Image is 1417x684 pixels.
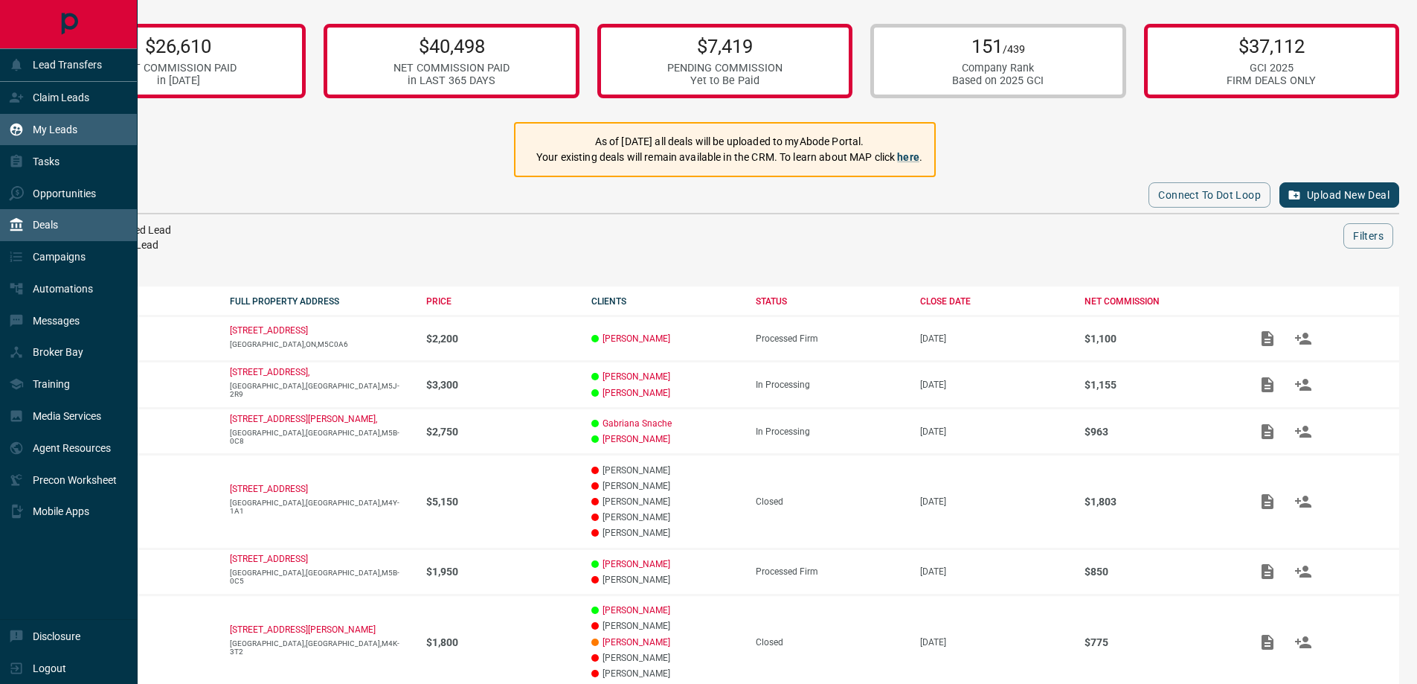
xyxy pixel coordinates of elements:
p: [DATE] [920,566,1070,577]
a: [PERSON_NAME] [603,559,670,569]
span: Match Clients [1285,379,1321,389]
div: GCI 2025 [1227,62,1316,74]
a: [PERSON_NAME] [603,605,670,616]
p: [PERSON_NAME] [591,621,741,631]
p: $26,610 [121,35,237,57]
p: [PERSON_NAME] [591,653,741,663]
p: Lease - Co-Op [65,426,215,437]
span: Add / View Documents [1250,566,1285,576]
button: Upload New Deal [1279,182,1399,208]
span: /439 [1003,43,1025,56]
span: Match Clients [1285,496,1321,506]
div: Yet to Be Paid [667,74,783,87]
span: Add / View Documents [1250,379,1285,389]
p: [GEOGRAPHIC_DATA],[GEOGRAPHIC_DATA],M4Y-1A1 [230,499,411,515]
div: NET COMMISSION PAID [121,62,237,74]
p: [STREET_ADDRESS] [230,554,308,564]
p: $40,498 [393,35,510,57]
p: $775 [1085,636,1234,648]
div: Closed [756,496,905,507]
p: [DATE] [920,333,1070,344]
p: $2,750 [426,426,576,438]
div: Processed Firm [756,566,905,577]
p: [PERSON_NAME] [591,496,741,507]
p: [DATE] [920,380,1070,390]
div: PRICE [426,296,576,307]
div: PENDING COMMISSION [667,62,783,74]
p: [PERSON_NAME] [591,512,741,522]
p: As of [DATE] all deals will be uploaded to myAbode Portal. [536,134,922,150]
p: [GEOGRAPHIC_DATA],[GEOGRAPHIC_DATA],M4K-3T2 [230,639,411,656]
p: $1,950 [426,566,576,578]
a: [PERSON_NAME] [603,388,670,398]
p: Lease - Co-Op [65,380,215,390]
p: [PERSON_NAME] [591,465,741,476]
p: $2,200 [426,333,576,345]
a: [PERSON_NAME] [603,637,670,648]
span: Add / View Documents [1250,333,1285,343]
p: $1,155 [1085,379,1234,391]
span: Match Clients [1285,426,1321,436]
p: $1,100 [1085,333,1234,345]
p: $37,112 [1227,35,1316,57]
p: [PERSON_NAME] [591,481,741,491]
a: here [897,151,919,163]
div: FULL PROPERTY ADDRESS [230,296,411,307]
div: STATUS [756,296,905,307]
p: Lease - Co-Op [65,333,215,344]
p: 151 [952,35,1044,57]
p: $3,300 [426,379,576,391]
span: Match Clients [1285,566,1321,576]
a: [STREET_ADDRESS][PERSON_NAME] [230,624,376,635]
p: Lease - Co-Op [65,496,215,507]
p: $1,803 [1085,496,1234,508]
p: [PERSON_NAME] [591,668,741,679]
span: Match Clients [1285,333,1321,343]
p: Your existing deals will remain available in the CRM. To learn about MAP click . [536,150,922,165]
p: $963 [1085,426,1234,438]
p: $850 [1085,566,1234,578]
a: [STREET_ADDRESS][PERSON_NAME], [230,414,377,424]
div: Closed [756,637,905,648]
p: [PERSON_NAME] [591,575,741,585]
p: Lease - Co-Op [65,566,215,577]
a: [PERSON_NAME] [603,371,670,382]
a: [PERSON_NAME] [603,434,670,444]
div: FIRM DEALS ONLY [1227,74,1316,87]
div: NET COMMISSION PAID [393,62,510,74]
p: [GEOGRAPHIC_DATA],[GEOGRAPHIC_DATA],M5J-2R9 [230,382,411,398]
a: [STREET_ADDRESS], [230,367,309,377]
span: Add / View Documents [1250,496,1285,506]
button: Connect to Dot Loop [1148,182,1270,208]
a: [STREET_ADDRESS] [230,484,308,494]
a: Gabriana Snache [603,418,672,429]
div: CLIENTS [591,296,741,307]
p: [GEOGRAPHIC_DATA],[GEOGRAPHIC_DATA],M5B-0C8 [230,429,411,445]
p: $7,419 [667,35,783,57]
a: [PERSON_NAME] [603,333,670,344]
a: [STREET_ADDRESS] [230,325,308,336]
div: in [DATE] [121,74,237,87]
span: Match Clients [1285,636,1321,647]
div: Based on 2025 GCI [952,74,1044,87]
p: $1,800 [426,636,576,648]
div: NET COMMISSION [1085,296,1234,307]
span: Add / View Documents [1250,636,1285,647]
div: DEAL TYPE [65,296,215,307]
p: [GEOGRAPHIC_DATA],[GEOGRAPHIC_DATA],M5B-0C5 [230,569,411,585]
p: [DATE] [920,637,1070,648]
p: [DATE] [920,426,1070,437]
div: CLOSE DATE [920,296,1070,307]
span: Add / View Documents [1250,426,1285,436]
div: In Processing [756,380,905,390]
div: Processed Firm [756,333,905,344]
div: in LAST 365 DAYS [393,74,510,87]
button: Filters [1343,223,1393,249]
p: [DATE] [920,496,1070,507]
p: $5,150 [426,496,576,508]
